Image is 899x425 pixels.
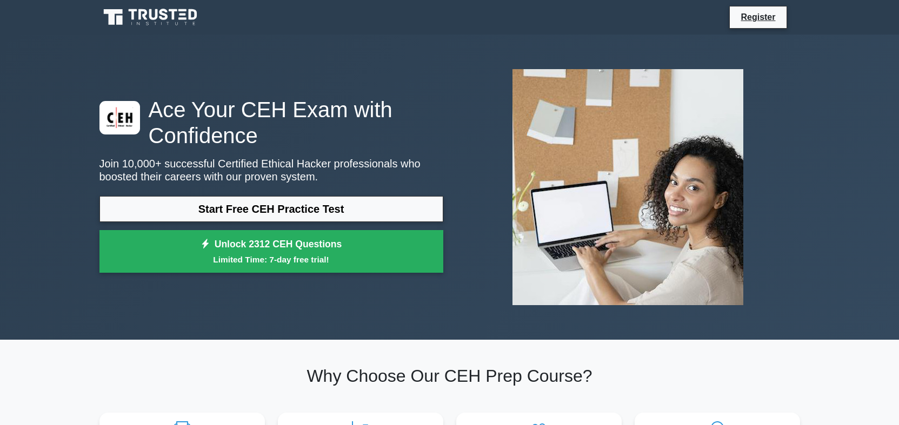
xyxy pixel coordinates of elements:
p: Join 10,000+ successful Certified Ethical Hacker professionals who boosted their careers with our... [99,157,443,183]
a: Unlock 2312 CEH QuestionsLimited Time: 7-day free trial! [99,230,443,273]
small: Limited Time: 7-day free trial! [113,253,430,266]
a: Register [734,10,782,24]
h1: Ace Your CEH Exam with Confidence [99,97,443,149]
h2: Why Choose Our CEH Prep Course? [99,366,800,386]
a: Start Free CEH Practice Test [99,196,443,222]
